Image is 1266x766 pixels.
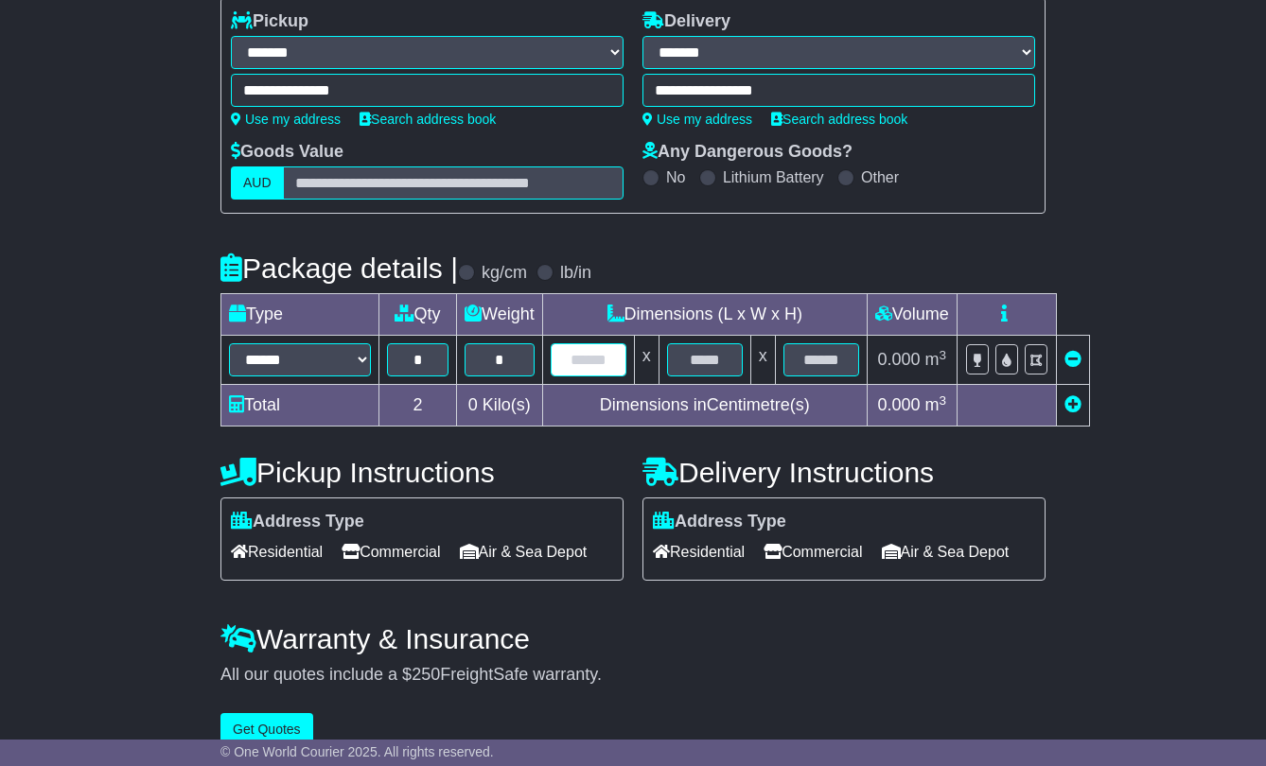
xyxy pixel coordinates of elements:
[220,713,313,746] button: Get Quotes
[764,537,862,566] span: Commercial
[771,112,907,127] a: Search address book
[925,350,947,369] span: m
[750,336,775,385] td: x
[379,385,457,427] td: 2
[867,294,957,336] td: Volume
[940,393,947,408] sup: 3
[231,112,341,127] a: Use my address
[1064,350,1081,369] a: Remove this item
[412,665,440,684] span: 250
[220,457,624,488] h4: Pickup Instructions
[653,537,745,566] span: Residential
[231,512,364,532] label: Address Type
[1064,395,1081,414] a: Add new item
[220,252,458,284] h4: Package details |
[360,112,496,127] a: Search address book
[723,168,824,186] label: Lithium Battery
[634,336,659,385] td: x
[220,665,1046,686] div: All our quotes include a $ FreightSafe warranty.
[861,168,899,186] label: Other
[221,385,379,427] td: Total
[666,168,685,186] label: No
[231,537,323,566] span: Residential
[642,11,730,32] label: Delivery
[231,166,284,200] label: AUD
[542,294,867,336] td: Dimensions (L x W x H)
[468,395,478,414] span: 0
[560,263,591,284] label: lb/in
[220,623,1046,654] h4: Warranty & Insurance
[457,385,543,427] td: Kilo(s)
[642,457,1046,488] h4: Delivery Instructions
[877,395,920,414] span: 0.000
[642,142,853,163] label: Any Dangerous Goods?
[940,348,947,362] sup: 3
[231,11,308,32] label: Pickup
[231,142,343,163] label: Goods Value
[925,395,947,414] span: m
[877,350,920,369] span: 0.000
[482,263,527,284] label: kg/cm
[460,537,588,566] span: Air & Sea Depot
[882,537,1010,566] span: Air & Sea Depot
[653,512,786,532] label: Address Type
[342,537,440,566] span: Commercial
[542,385,867,427] td: Dimensions in Centimetre(s)
[221,294,379,336] td: Type
[379,294,457,336] td: Qty
[642,112,752,127] a: Use my address
[457,294,543,336] td: Weight
[220,744,494,759] span: © One World Courier 2025. All rights reserved.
